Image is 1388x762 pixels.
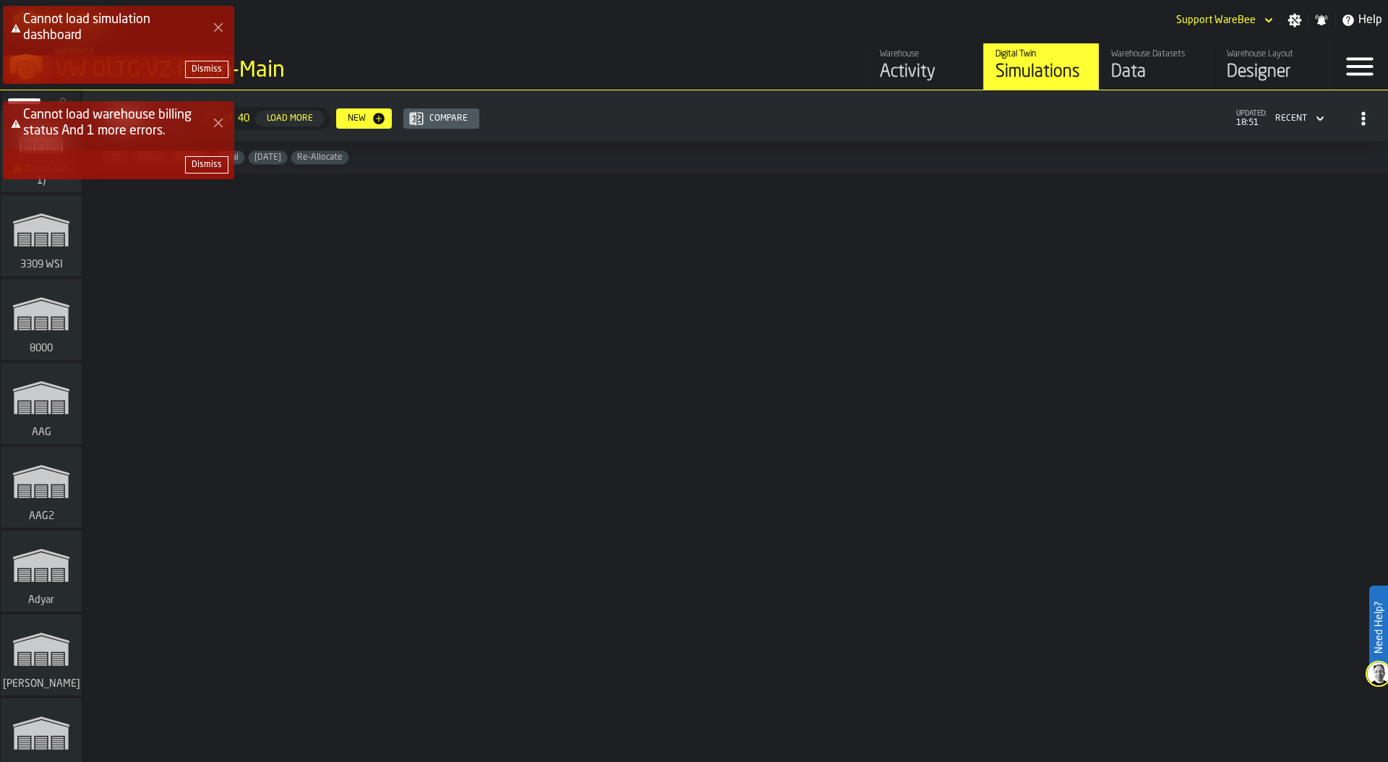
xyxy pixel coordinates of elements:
span: AAG [29,427,54,438]
span: 3309 WSI [17,259,66,270]
span: AAG2 [26,510,57,522]
a: link-to-/wh/i/d1ef1afb-ce11-4124-bdae-ba3d01893ec0/simulations [1,195,82,279]
span: Adyar [25,594,57,606]
button: button- [185,61,228,78]
label: Need Help? [1371,587,1387,668]
a: link-to-/wh/i/27cb59bd-8ba0-4176-b0f1-d82d60966913/simulations [1,363,82,447]
span: Cannot load warehouse billing status [23,108,192,137]
div: Dismiss [192,64,222,74]
button: Close Error [208,17,228,38]
a: link-to-/wh/i/b2e041e4-2753-4086-a82a-958e8abdd2c7/simulations [1,279,82,363]
span: And 1 more errors. [59,124,166,137]
div: Dismiss [192,160,222,170]
a: link-to-/wh/i/103622fe-4b04-4da1-b95f-2619b9c959cc/simulations [1,111,82,195]
span: 8000 [27,343,56,354]
button: button- [185,156,228,174]
a: link-to-/wh/i/72fe6713-8242-4c3c-8adf-5d67388ea6d5/simulations [1,615,82,698]
a: link-to-/wh/i/ba0ffe14-8e36-4604-ab15-0eac01efbf24/simulations [1,447,82,531]
a: link-to-/wh/i/862141b4-a92e-43d2-8b2b-6509793ccc83/simulations [1,531,82,615]
span: Cannot load simulation dashboard [23,13,150,42]
button: Close Error [208,113,228,133]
